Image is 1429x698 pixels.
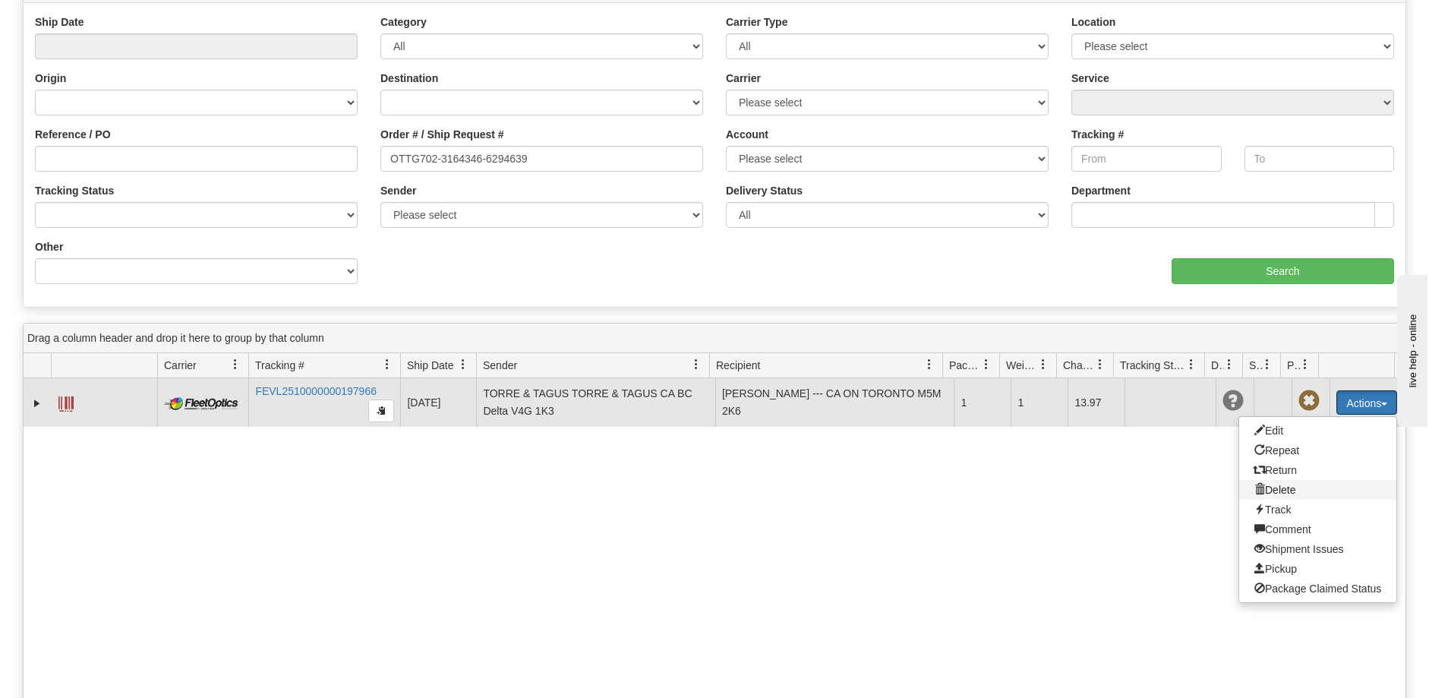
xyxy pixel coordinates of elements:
[164,358,197,373] span: Carrier
[1178,352,1204,377] a: Tracking Status filter column settings
[1211,358,1224,373] span: Delivery Status
[1287,358,1300,373] span: Pickup Status
[715,378,954,427] td: [PERSON_NAME] --- CA ON TORONTO M5M 2K6
[30,396,45,411] a: Expand
[164,396,241,410] img: 10182 - FleetOptics Inc.
[1239,421,1396,441] a: Edit
[24,324,1405,353] div: grid grouping header
[1071,183,1131,198] label: Department
[1394,271,1427,426] iframe: chat widget
[683,352,709,377] a: Sender filter column settings
[726,183,803,198] label: Delivery Status
[476,378,715,427] td: TORRE & TAGUS TORRE & TAGUS CA BC Delta V4G 1K3
[1172,258,1394,284] input: Search
[1071,146,1222,172] input: From
[1239,559,1396,579] a: Pickup
[35,239,63,254] label: Other
[726,127,768,142] label: Account
[35,183,114,198] label: Tracking Status
[1222,390,1244,412] span: Unknown
[368,400,394,422] button: Copy to clipboard
[1087,352,1113,377] a: Charge filter column settings
[1006,358,1038,373] span: Weight
[716,358,760,373] span: Recipient
[1239,441,1396,460] a: Repeat
[222,352,248,377] a: Carrier filter column settings
[400,378,476,427] td: [DATE]
[374,352,400,377] a: Tracking # filter column settings
[1239,480,1396,500] a: Delete shipment
[1336,390,1397,415] button: Actions
[1254,352,1280,377] a: Shipment Issues filter column settings
[58,390,74,414] a: Label
[726,71,761,86] label: Carrier
[11,13,140,24] div: live help - online
[1298,390,1320,412] span: Pickup Not Assigned
[380,183,416,198] label: Sender
[973,352,999,377] a: Packages filter column settings
[35,127,111,142] label: Reference / PO
[1239,500,1396,520] a: Track
[380,127,504,142] label: Order # / Ship Request #
[255,358,304,373] span: Tracking #
[1063,358,1095,373] span: Charge
[1216,352,1242,377] a: Delivery Status filter column settings
[1249,358,1262,373] span: Shipment Issues
[726,14,787,30] label: Carrier Type
[1071,14,1115,30] label: Location
[1071,127,1124,142] label: Tracking #
[483,358,517,373] span: Sender
[1239,460,1396,480] a: Return
[949,358,981,373] span: Packages
[1239,539,1396,559] a: Shipment Issues
[1011,378,1068,427] td: 1
[1292,352,1318,377] a: Pickup Status filter column settings
[1239,579,1396,599] a: Package Claimed Status
[1239,520,1396,539] a: Comment
[1068,378,1125,427] td: 13.97
[380,14,427,30] label: Category
[1071,71,1109,86] label: Service
[916,352,942,377] a: Recipient filter column settings
[1120,358,1186,373] span: Tracking Status
[1030,352,1056,377] a: Weight filter column settings
[380,71,438,86] label: Destination
[1244,146,1395,172] input: To
[35,14,84,30] label: Ship Date
[255,385,377,397] a: FEVL2510000000197966
[407,358,453,373] span: Ship Date
[35,71,66,86] label: Origin
[450,352,476,377] a: Ship Date filter column settings
[954,378,1011,427] td: 1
